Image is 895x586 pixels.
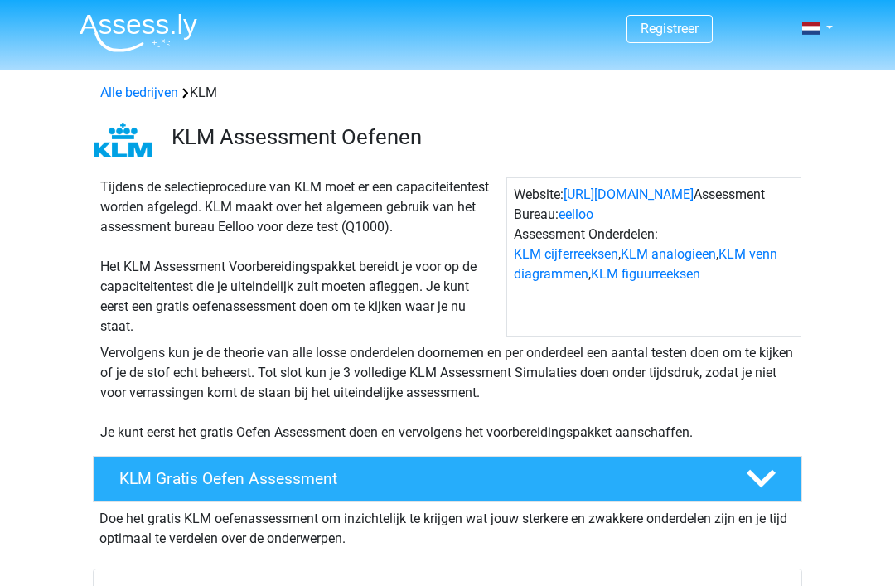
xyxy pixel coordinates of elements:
div: Doe het gratis KLM oefenassessment om inzichtelijk te krijgen wat jouw sterkere en zwakkere onder... [93,502,802,549]
div: KLM [94,83,801,103]
a: KLM figuurreeksen [591,266,700,282]
a: Registreer [641,21,699,36]
a: KLM cijferreeksen [514,246,618,262]
a: [URL][DOMAIN_NAME] [564,186,694,202]
h3: KLM Assessment Oefenen [172,124,789,150]
a: KLM Gratis Oefen Assessment [86,456,809,502]
h4: KLM Gratis Oefen Assessment [119,469,719,488]
div: Vervolgens kun je de theorie van alle losse onderdelen doornemen en per onderdeel een aantal test... [94,343,801,443]
a: KLM venn diagrammen [514,246,777,282]
div: Tijdens de selectieprocedure van KLM moet er een capaciteitentest worden afgelegd. KLM maakt over... [94,177,506,337]
img: Assessly [80,13,197,52]
div: Website: Assessment Bureau: Assessment Onderdelen: , , , [506,177,801,337]
a: Alle bedrijven [100,85,178,100]
a: KLM analogieen [621,246,716,262]
a: eelloo [559,206,593,222]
